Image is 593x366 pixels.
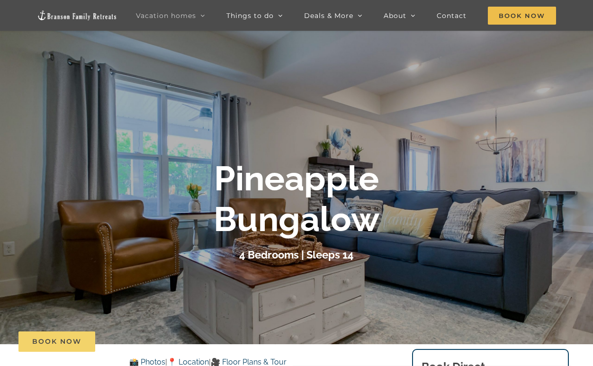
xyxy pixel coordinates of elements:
[37,10,117,21] img: Branson Family Retreats Logo
[136,12,196,19] span: Vacation homes
[384,12,406,19] span: About
[18,331,95,352] a: Book Now
[437,12,467,19] span: Contact
[488,7,556,25] span: Book Now
[214,158,379,239] b: Pineapple Bungalow
[239,249,354,261] h3: 4 Bedrooms | Sleeps 14
[226,12,274,19] span: Things to do
[32,338,81,346] span: Book Now
[304,12,353,19] span: Deals & More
